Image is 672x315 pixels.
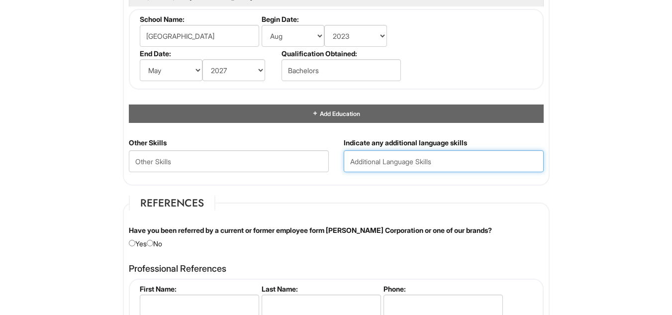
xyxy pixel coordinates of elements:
[262,15,399,23] label: Begin Date:
[140,49,278,58] label: End Date:
[129,225,492,235] label: Have you been referred by a current or former employee form [PERSON_NAME] Corporation or one of o...
[129,264,544,274] h4: Professional References
[312,110,360,117] a: Add Education
[121,225,551,249] div: Yes No
[282,49,399,58] label: Qualification Obtained:
[344,150,544,172] input: Additional Language Skills
[344,138,467,148] label: Indicate any additional language skills
[318,110,360,117] span: Add Education
[384,285,501,293] label: Phone:
[129,138,167,148] label: Other Skills
[262,285,380,293] label: Last Name:
[140,285,258,293] label: First Name:
[129,150,329,172] input: Other Skills
[129,196,215,210] legend: References
[140,15,258,23] label: School Name:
